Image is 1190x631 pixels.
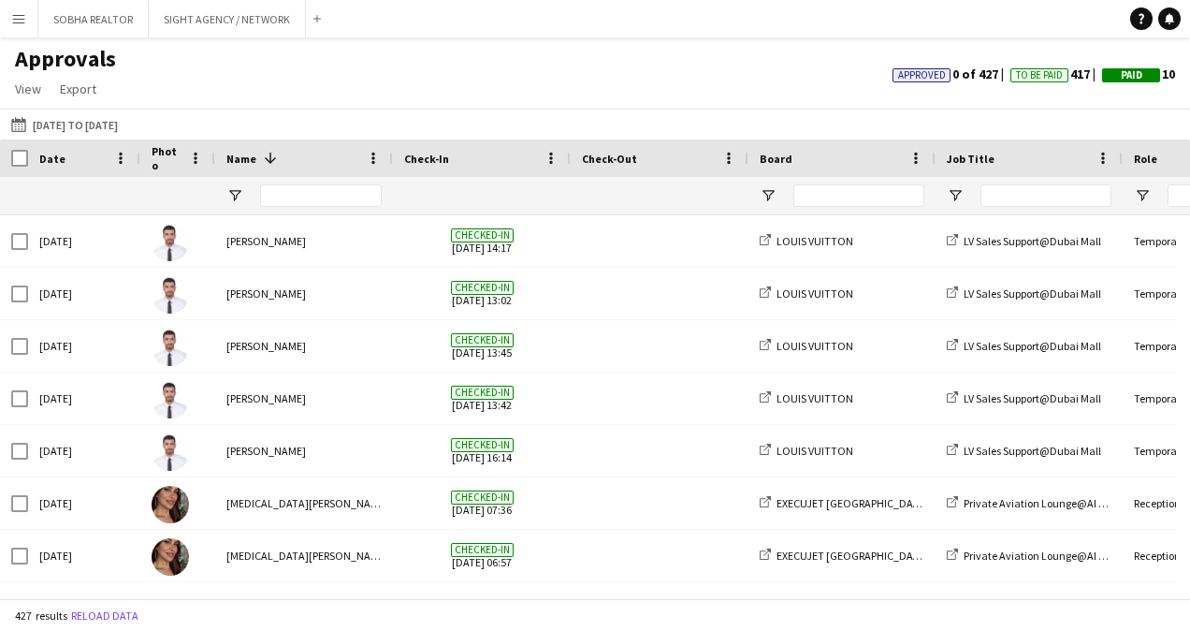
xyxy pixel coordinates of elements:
a: EXECUJET [GEOGRAPHIC_DATA] [760,549,929,563]
img: Youssef Attia [152,433,189,471]
input: Job Title Filter Input [980,184,1111,207]
img: Youssef Attia [152,224,189,261]
span: 0 of 427 [892,66,1010,82]
img: Yasmin Mamdouh [152,486,189,523]
span: Role [1134,152,1157,166]
span: Checked-in [451,228,514,242]
span: [DATE] 13:45 [404,320,559,372]
button: Open Filter Menu [226,187,243,204]
span: Checked-in [451,491,514,505]
a: LOUIS VUITTON [760,339,853,353]
span: LOUIS VUITTON [776,391,853,405]
a: View [7,77,49,101]
img: Youssef Attia [152,276,189,314]
img: Youssef Attia [152,381,189,418]
span: 417 [1010,66,1102,82]
span: LV Sales Support@Dubai Mall [964,234,1101,248]
span: LV Sales Support@Dubai Mall [964,339,1101,353]
span: [DATE] 13:02 [404,268,559,319]
div: [PERSON_NAME] [215,373,393,424]
span: Checked-in [451,281,514,295]
div: [DATE] [28,268,140,319]
span: LOUIS VUITTON [776,286,853,301]
span: LV Sales Support@Dubai Mall [964,391,1101,405]
div: [PERSON_NAME] [215,215,393,267]
span: LV Sales Support@Dubai Mall [964,444,1101,458]
button: SIGHT AGENCY / NETWORK [149,1,306,37]
span: 10 [1102,66,1175,82]
span: [DATE] 07:36 [404,477,559,529]
span: LOUIS VUITTON [776,234,853,248]
span: EXECUJET [GEOGRAPHIC_DATA] [776,549,929,563]
span: Check-Out [582,152,637,166]
span: [DATE] 13:42 [404,373,559,424]
span: Check-In [404,152,449,166]
a: LV Sales Support@Dubai Mall [947,391,1101,405]
div: [DATE] [28,373,140,424]
a: Export [52,77,104,101]
span: EXECUJET [GEOGRAPHIC_DATA] [776,496,929,510]
span: View [15,81,41,97]
a: LV Sales Support@Dubai Mall [947,234,1101,248]
span: Job Title [947,152,994,166]
div: [PERSON_NAME] [215,268,393,319]
span: Paid [1121,69,1142,81]
span: To Be Paid [1016,69,1063,81]
button: [DATE] to [DATE] [7,113,122,136]
a: LOUIS VUITTON [760,286,853,301]
a: LOUIS VUITTON [760,444,853,458]
img: Youssef Attia [152,329,189,366]
span: Name [226,152,256,166]
div: [DATE] [28,320,140,372]
button: Open Filter Menu [947,187,964,204]
span: LOUIS VUITTON [776,444,853,458]
span: Approved [898,69,946,81]
span: Photo [152,144,181,172]
div: [MEDICAL_DATA][PERSON_NAME] [215,477,393,529]
div: [PERSON_NAME] [215,320,393,372]
span: [DATE] 16:14 [404,425,559,477]
div: [PERSON_NAME] [215,425,393,477]
span: Date [39,152,65,166]
span: Checked-in [451,333,514,347]
span: Export [60,81,96,97]
span: Board [760,152,792,166]
span: LOUIS VUITTON [776,339,853,353]
div: [DATE] [28,477,140,529]
span: [DATE] 06:57 [404,530,559,581]
a: LOUIS VUITTON [760,391,853,405]
button: Reload data [67,606,142,626]
span: Checked-in [451,386,514,400]
span: Checked-in [451,438,514,452]
a: EXECUJET [GEOGRAPHIC_DATA] [760,496,929,510]
button: Open Filter Menu [760,187,776,204]
button: SOBHA REALTOR [38,1,149,37]
input: Name Filter Input [260,184,382,207]
div: [DATE] [28,425,140,477]
a: LOUIS VUITTON [760,234,853,248]
span: LV Sales Support@Dubai Mall [964,286,1101,301]
button: Open Filter Menu [1134,187,1151,204]
a: LV Sales Support@Dubai Mall [947,339,1101,353]
div: [MEDICAL_DATA][PERSON_NAME] [215,530,393,581]
input: Board Filter Input [793,184,924,207]
img: Yasmin Mamdouh [152,538,189,576]
div: [DATE] [28,530,140,581]
div: [DATE] [28,215,140,267]
a: LV Sales Support@Dubai Mall [947,444,1101,458]
span: [DATE] 14:17 [404,215,559,267]
span: Checked-in [451,543,514,557]
a: LV Sales Support@Dubai Mall [947,286,1101,301]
